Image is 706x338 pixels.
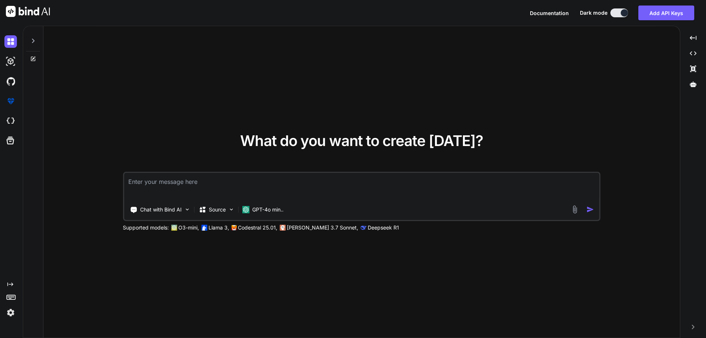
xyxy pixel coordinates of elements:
img: icon [586,206,594,213]
p: [PERSON_NAME] 3.7 Sonnet, [287,224,358,231]
p: Supported models: [123,224,169,231]
p: Deepseek R1 [368,224,399,231]
img: settings [4,306,17,319]
img: GPT-4o mini [242,206,249,213]
img: darkChat [4,35,17,48]
p: GPT-4o min.. [252,206,284,213]
img: Bind AI [6,6,50,17]
span: Documentation [530,10,569,16]
img: cloudideIcon [4,115,17,127]
span: What do you want to create [DATE]? [240,132,483,150]
img: GPT-4 [171,225,177,231]
img: premium [4,95,17,107]
span: Dark mode [580,9,607,17]
p: Source [209,206,226,213]
img: githubDark [4,75,17,88]
img: attachment [571,205,579,214]
p: Codestral 25.01, [238,224,277,231]
button: Documentation [530,9,569,17]
p: Llama 3, [208,224,229,231]
img: Mistral-AI [231,225,236,230]
img: darkAi-studio [4,55,17,68]
img: Llama2 [201,225,207,231]
img: claude [279,225,285,231]
button: Add API Keys [638,6,694,20]
img: claude [360,225,366,231]
p: O3-mini, [178,224,199,231]
img: Pick Models [228,206,234,213]
p: Chat with Bind AI [140,206,182,213]
img: Pick Tools [184,206,190,213]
